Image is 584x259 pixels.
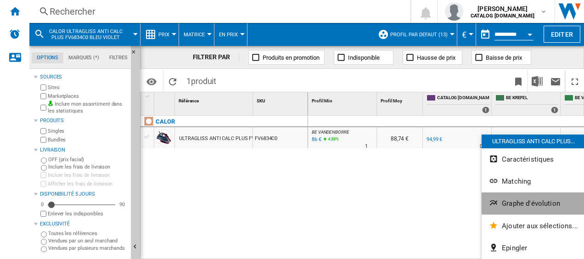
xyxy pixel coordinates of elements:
span: Graphe d'évolution [502,199,560,208]
span: Caractéristiques [502,155,554,163]
span: Ajouter aux sélections... [502,222,578,230]
span: Matching [502,177,531,186]
span: Epingler [502,244,527,252]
